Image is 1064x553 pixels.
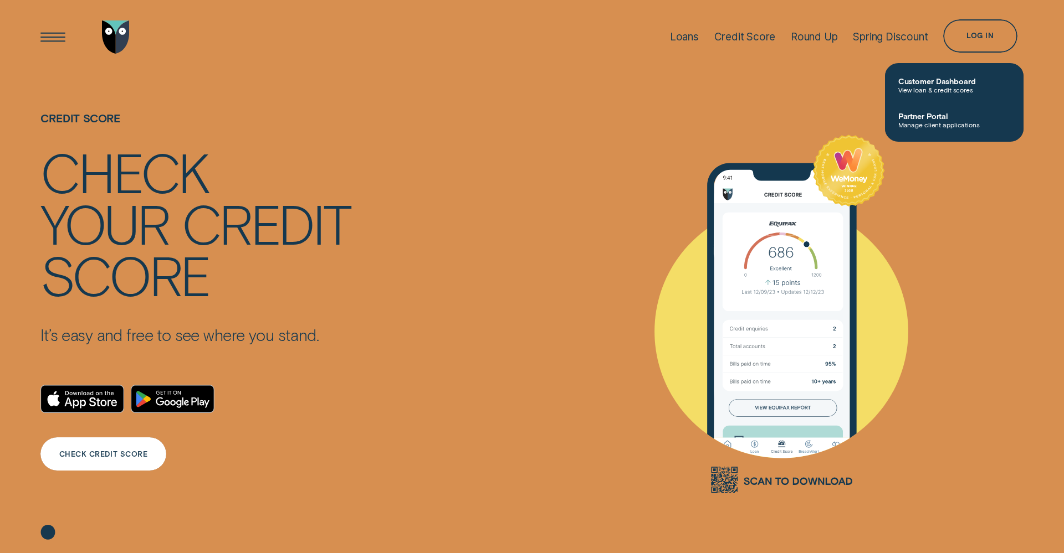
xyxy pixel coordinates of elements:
a: Android App on Google Play [131,385,214,413]
div: Check [40,146,208,197]
button: Log in [943,19,1017,53]
span: Partner Portal [898,111,1010,121]
a: Download on the App Store [40,385,124,413]
p: It’s easy and free to see where you stand. [40,325,350,345]
img: Wisr [102,20,130,54]
span: View loan & credit scores [898,86,1010,94]
a: Customer DashboardView loan & credit scores [885,68,1024,102]
div: Round Up [791,30,838,43]
a: Partner PortalManage client applications [885,102,1024,137]
div: Credit Score [714,30,776,43]
h1: Credit Score [40,112,350,146]
h4: Check your credit score [40,146,350,300]
span: Customer Dashboard [898,76,1010,86]
div: Spring Discount [853,30,928,43]
div: CHECK CREDIT SCORE [59,451,148,458]
div: score [40,249,209,300]
div: your [40,197,168,249]
div: credit [182,197,350,249]
div: Loans [670,30,699,43]
button: Open Menu [37,20,70,54]
span: Manage client applications [898,121,1010,128]
a: CHECK CREDIT SCORE [40,437,166,471]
